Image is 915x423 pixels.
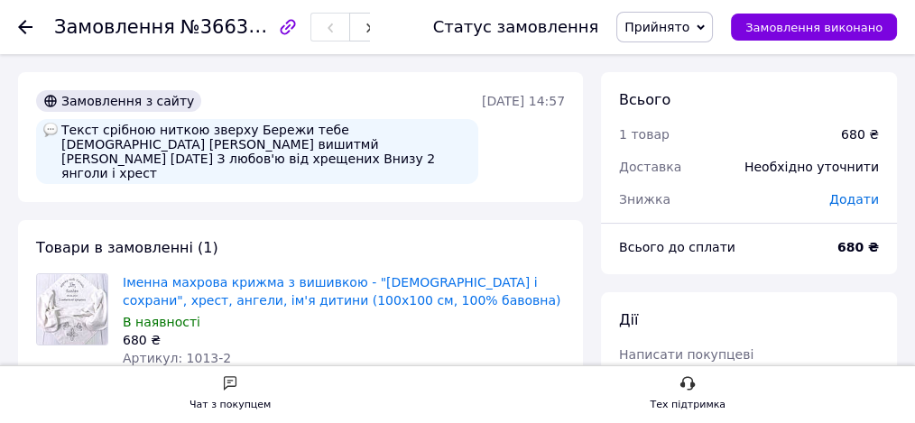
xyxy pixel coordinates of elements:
[619,127,670,142] span: 1 товар
[123,351,231,365] span: Артикул: 1013-2
[745,21,883,34] span: Замовлення виконано
[841,125,879,143] div: 680 ₴
[734,147,890,187] div: Необхідно уточнити
[624,20,689,34] span: Прийнято
[18,18,32,36] div: Повернутися назад
[37,274,107,345] img: Іменна махрова крижма з вишивкою - "Спаси і сохрани", хрест, ангели, ім'я дитини (100х100 см, 100...
[43,123,58,137] img: :speech_balloon:
[619,91,670,108] span: Всього
[36,239,218,256] span: Товари в замовленні (1)
[619,347,753,362] span: Написати покупцеві
[123,315,200,329] span: В наявності
[180,15,309,38] span: №366311705
[619,311,638,328] span: Дії
[619,160,681,174] span: Доставка
[731,14,897,41] button: Замовлення виконано
[619,192,670,207] span: Знижка
[650,396,726,414] div: Тех підтримка
[482,94,565,108] time: [DATE] 14:57
[36,90,201,112] div: Замовлення з сайту
[36,119,478,184] div: Текст срібною ниткою зверху Бережи тебе [DEMOGRAPHIC_DATA] [PERSON_NAME] вишитмй [PERSON_NAME] [D...
[123,331,565,349] div: 680 ₴
[837,240,879,254] b: 680 ₴
[54,16,175,38] span: Замовлення
[829,192,879,207] span: Додати
[123,275,560,308] a: Іменна махрова крижма з вишивкою - "[DEMOGRAPHIC_DATA] і сохрани", хрест, ангели, ім'я дитини (10...
[619,240,735,254] span: Всього до сплати
[189,396,271,414] div: Чат з покупцем
[433,18,599,36] div: Статус замовлення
